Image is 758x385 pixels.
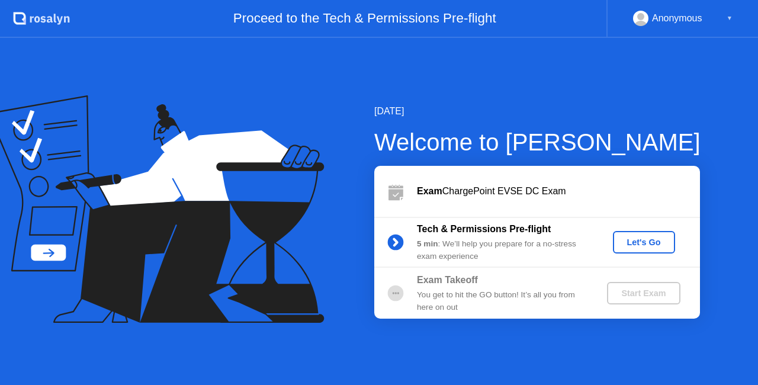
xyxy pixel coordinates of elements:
b: Exam [417,186,442,196]
div: Anonymous [652,11,702,26]
div: ChargePoint EVSE DC Exam [417,184,700,198]
div: Let's Go [618,238,670,247]
button: Start Exam [607,282,680,304]
div: You get to hit the GO button! It’s all you from here on out [417,289,587,313]
div: : We’ll help you prepare for a no-stress exam experience [417,238,587,262]
b: Tech & Permissions Pre-flight [417,224,551,234]
b: Exam Takeoff [417,275,478,285]
div: Welcome to [PERSON_NAME] [374,124,701,160]
b: 5 min [417,239,438,248]
div: ▼ [727,11,733,26]
div: Start Exam [612,288,675,298]
div: [DATE] [374,104,701,118]
button: Let's Go [613,231,675,254]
